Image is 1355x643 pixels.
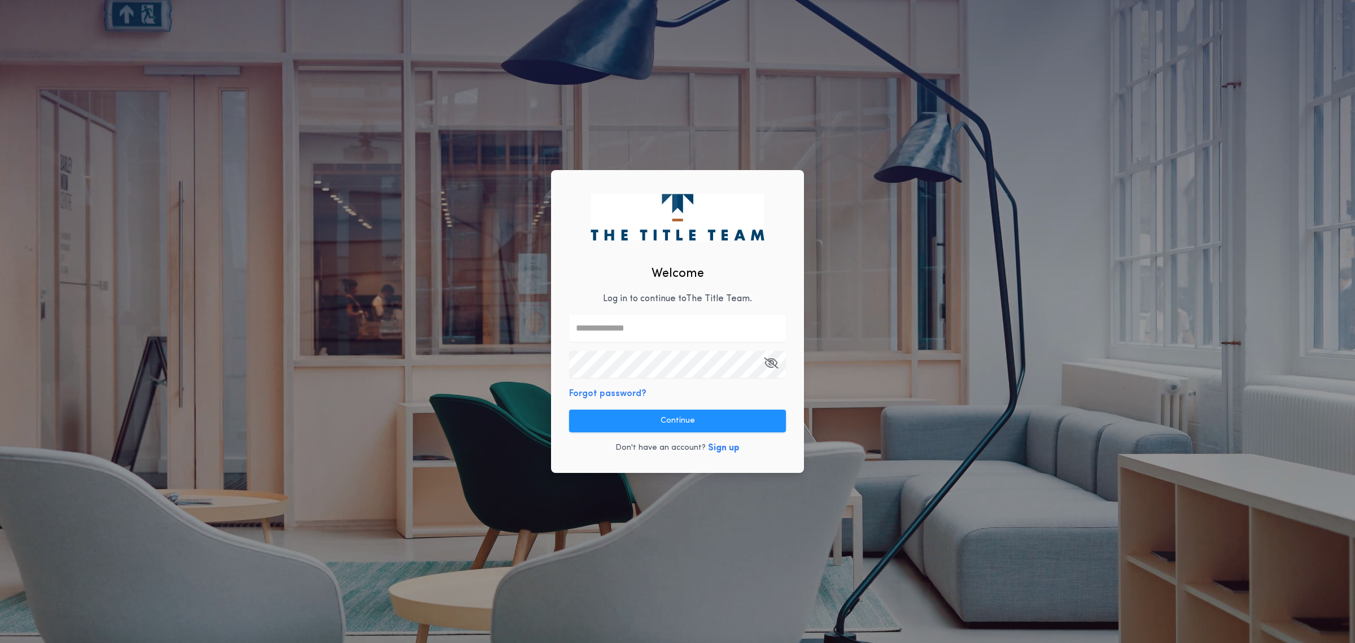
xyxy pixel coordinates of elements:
[569,410,786,432] button: Continue
[591,194,764,240] img: logo
[708,441,740,455] button: Sign up
[603,292,752,306] p: Log in to continue to The Title Team .
[652,264,704,283] h2: Welcome
[569,387,646,401] button: Forgot password?
[615,442,706,454] p: Don't have an account?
